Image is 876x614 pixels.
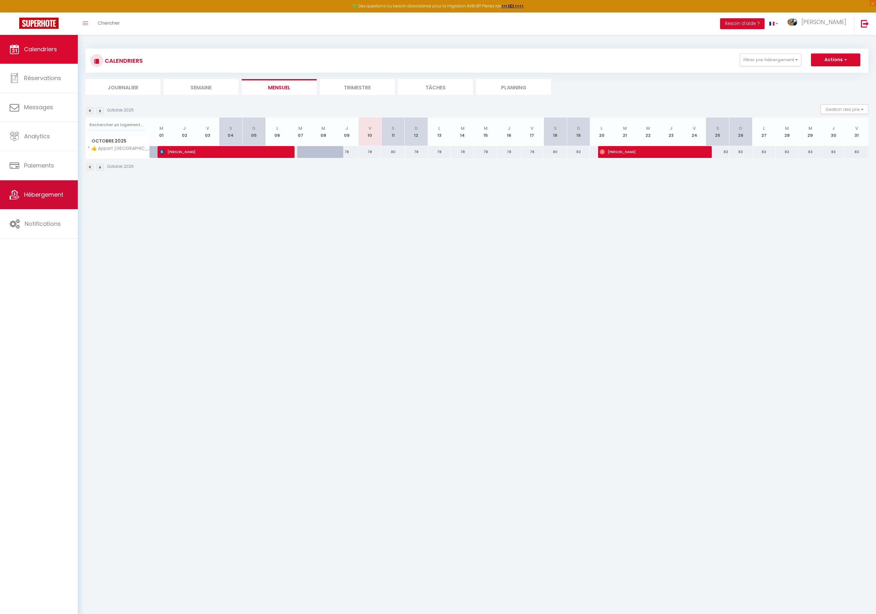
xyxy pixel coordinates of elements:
abbr: M [623,125,627,131]
abbr: M [484,125,488,131]
span: Réservations [24,74,61,82]
th: 16 [497,118,520,146]
abbr: J [183,125,186,131]
abbr: V [369,125,371,131]
abbr: D [415,125,418,131]
div: 78 [335,146,358,158]
span: Analytics [24,132,50,140]
th: 01 [150,118,173,146]
span: Calendriers [24,45,57,53]
img: ... [788,19,797,26]
span: Hébergement [24,191,63,199]
span: Messages [24,103,53,111]
a: Chercher [93,12,125,35]
th: 28 [775,118,799,146]
span: Notifications [25,220,61,228]
th: 02 [173,118,196,146]
th: 03 [196,118,219,146]
li: Mensuel [242,79,317,95]
button: Besoin d'aide ? [720,18,765,29]
abbr: J [832,125,835,131]
abbr: S [229,125,232,131]
abbr: L [601,125,603,131]
abbr: J [345,125,348,131]
div: 83 [752,146,775,158]
th: 30 [822,118,845,146]
div: 83 [799,146,822,158]
span: Octobre 2025 [86,136,150,146]
abbr: V [206,125,209,131]
abbr: D [252,125,255,131]
th: 15 [474,118,497,146]
th: 24 [683,118,706,146]
p: Octobre 2025 [107,107,134,113]
li: Tâches [398,79,473,95]
a: ... [PERSON_NAME] [783,12,854,35]
th: 18 [544,118,567,146]
div: 80 [544,146,567,158]
abbr: S [716,125,719,131]
li: Journalier [85,79,160,95]
img: Super Booking [19,18,59,29]
button: Gestion des prix [821,104,868,114]
th: 06 [265,118,288,146]
th: 04 [219,118,242,146]
th: 29 [799,118,822,146]
abbr: J [670,125,672,131]
abbr: S [554,125,557,131]
span: [PERSON_NAME] [159,146,282,158]
span: * 👍 Appart [GEOGRAPHIC_DATA] balcon +garage+ centre ville [87,146,151,151]
th: 13 [428,118,451,146]
div: 78 [521,146,544,158]
th: 10 [358,118,381,146]
abbr: M [646,125,650,131]
div: 83 [775,146,799,158]
abbr: D [577,125,580,131]
abbr: V [531,125,533,131]
th: 14 [451,118,474,146]
abbr: D [739,125,742,131]
th: 31 [845,118,868,146]
abbr: V [855,125,858,131]
th: 12 [405,118,428,146]
abbr: M [298,125,302,131]
th: 19 [567,118,590,146]
div: 83 [822,146,845,158]
input: Rechercher un logement... [89,119,146,131]
abbr: L [276,125,278,131]
th: 23 [660,118,683,146]
div: 78 [358,146,381,158]
li: Trimestre [320,79,395,95]
th: 09 [335,118,358,146]
div: 83 [567,146,590,158]
span: Chercher [98,20,120,26]
th: 25 [706,118,729,146]
th: 26 [729,118,752,146]
abbr: M [159,125,163,131]
th: 27 [752,118,775,146]
div: 78 [405,146,428,158]
div: 80 [381,146,404,158]
th: 21 [613,118,636,146]
button: Actions [811,53,860,66]
th: 07 [289,118,312,146]
span: [PERSON_NAME] [600,146,700,158]
div: 78 [474,146,497,158]
th: 11 [381,118,404,146]
div: 78 [428,146,451,158]
li: Planning [476,79,551,95]
th: 22 [637,118,660,146]
abbr: L [763,125,765,131]
abbr: L [438,125,440,131]
abbr: M [461,125,465,131]
abbr: M [808,125,812,131]
span: Paiements [24,161,54,169]
abbr: V [693,125,696,131]
div: 78 [451,146,474,158]
div: 83 [706,146,729,158]
button: Filtrer par hébergement [740,53,801,66]
abbr: M [785,125,789,131]
div: 78 [497,146,520,158]
th: 20 [590,118,613,146]
th: 08 [312,118,335,146]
